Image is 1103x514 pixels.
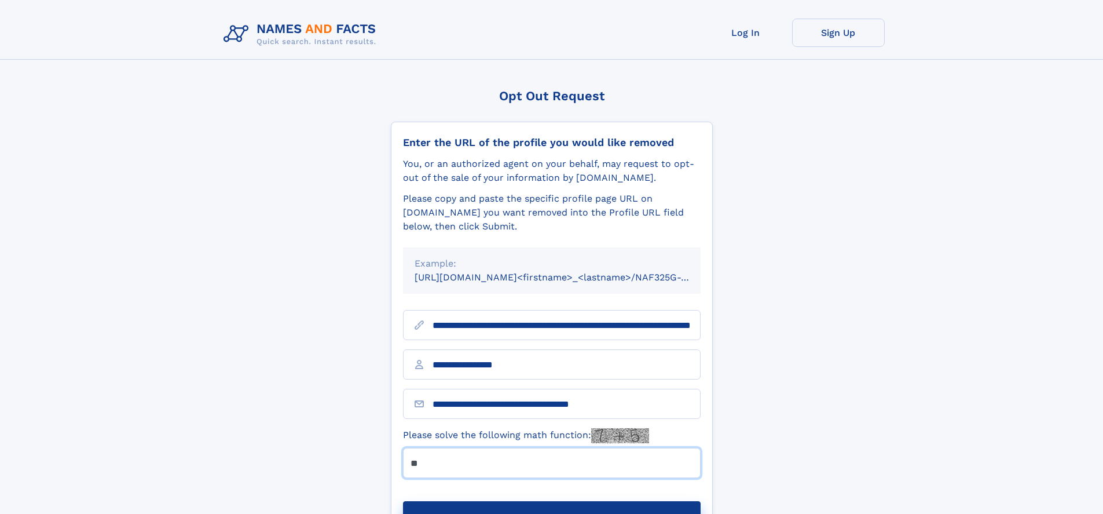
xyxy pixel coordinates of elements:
[403,192,701,234] div: Please copy and paste the specific profile page URL on [DOMAIN_NAME] you want removed into the Pr...
[415,272,723,283] small: [URL][DOMAIN_NAME]<firstname>_<lastname>/NAF325G-xxxxxxxx
[792,19,885,47] a: Sign Up
[403,136,701,149] div: Enter the URL of the profile you would like removed
[415,257,689,271] div: Example:
[403,157,701,185] div: You, or an authorized agent on your behalf, may request to opt-out of the sale of your informatio...
[391,89,713,103] div: Opt Out Request
[403,428,649,443] label: Please solve the following math function:
[219,19,386,50] img: Logo Names and Facts
[699,19,792,47] a: Log In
